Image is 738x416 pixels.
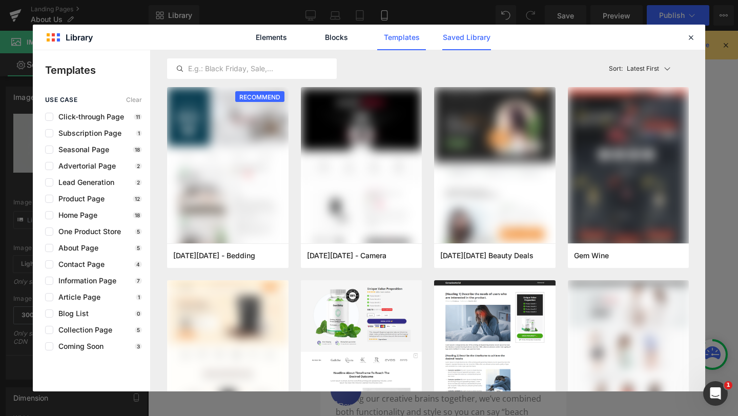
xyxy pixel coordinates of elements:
span: Click-through Page [53,113,124,121]
span: Seasonal Page [53,145,109,154]
p: Latest First [627,64,659,73]
a: Templates [377,25,426,50]
p: 2 [135,179,142,185]
span: Article Page [53,293,100,301]
span: use case [45,96,77,103]
p: 5 [135,245,142,251]
p: 5 [135,327,142,333]
button: Rewards [10,344,41,375]
h2: The Sumoii Concept [15,317,231,339]
button: Open navigation [9,43,19,52]
span: Subscription Page [53,129,121,137]
span: Information Page [53,277,116,285]
p: Templates [45,63,150,78]
span: Black Friday - Camera [307,251,386,260]
a: Elements [247,25,296,50]
p: 1 [136,294,142,300]
span: Rewards [8,26,38,35]
img: bb39deda-7990-40f7-8e83-51ac06fbe917.png [434,87,556,250]
span: Product Page [53,195,105,203]
img: 415fe324-69a9-4270-94dc-8478512c9daa.png [568,87,689,250]
span: Sort: [609,65,623,72]
a: Search [210,43,219,52]
p: 7 [135,278,142,284]
img: Sumoii Beach Towel Logo [100,40,146,54]
p: 12 [133,196,142,202]
span: Clear [126,96,142,103]
span: Black Friday Beauty Deals [440,251,534,260]
input: E.g.: Black Friday, Sale,... [168,63,336,75]
span: One Product Store [53,227,121,236]
p: 18 [133,147,142,153]
a: Blocks [312,25,361,50]
p: 0 [135,310,142,317]
iframe: Intercom live chat [703,381,728,406]
span: Advertorial Page [53,162,116,170]
span: Coming Soon [53,342,104,350]
font: Nothing should stop you from enjoying the beach life. Putting our creative brains together, we’ve... [15,349,223,400]
span: Cyber Monday - Bedding [173,251,255,260]
p: 18 [133,212,142,218]
p: 1 [136,130,142,136]
p: 2 [135,163,142,169]
p: 4 [134,261,142,267]
span: 1 [724,381,732,389]
span: Gem Wine [574,251,609,260]
p: 3 [135,343,142,349]
p: 11 [134,114,142,120]
a: Open cart [228,42,237,52]
span: Lead Generation [53,178,114,186]
span: Contact Page [53,260,105,268]
span: Blog List [53,309,89,318]
span: Collection Page [53,326,112,334]
p: 5 [135,228,142,235]
button: Latest FirstSort:Latest First [605,58,689,79]
span: About Page [53,244,98,252]
span: Home Page [53,211,97,219]
a: Saved Library [442,25,491,50]
span: RECOMMEND [235,91,284,103]
a: FREE SHIPPING worldwide | Pre-order save $20 | 30 Day return [12,7,234,25]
